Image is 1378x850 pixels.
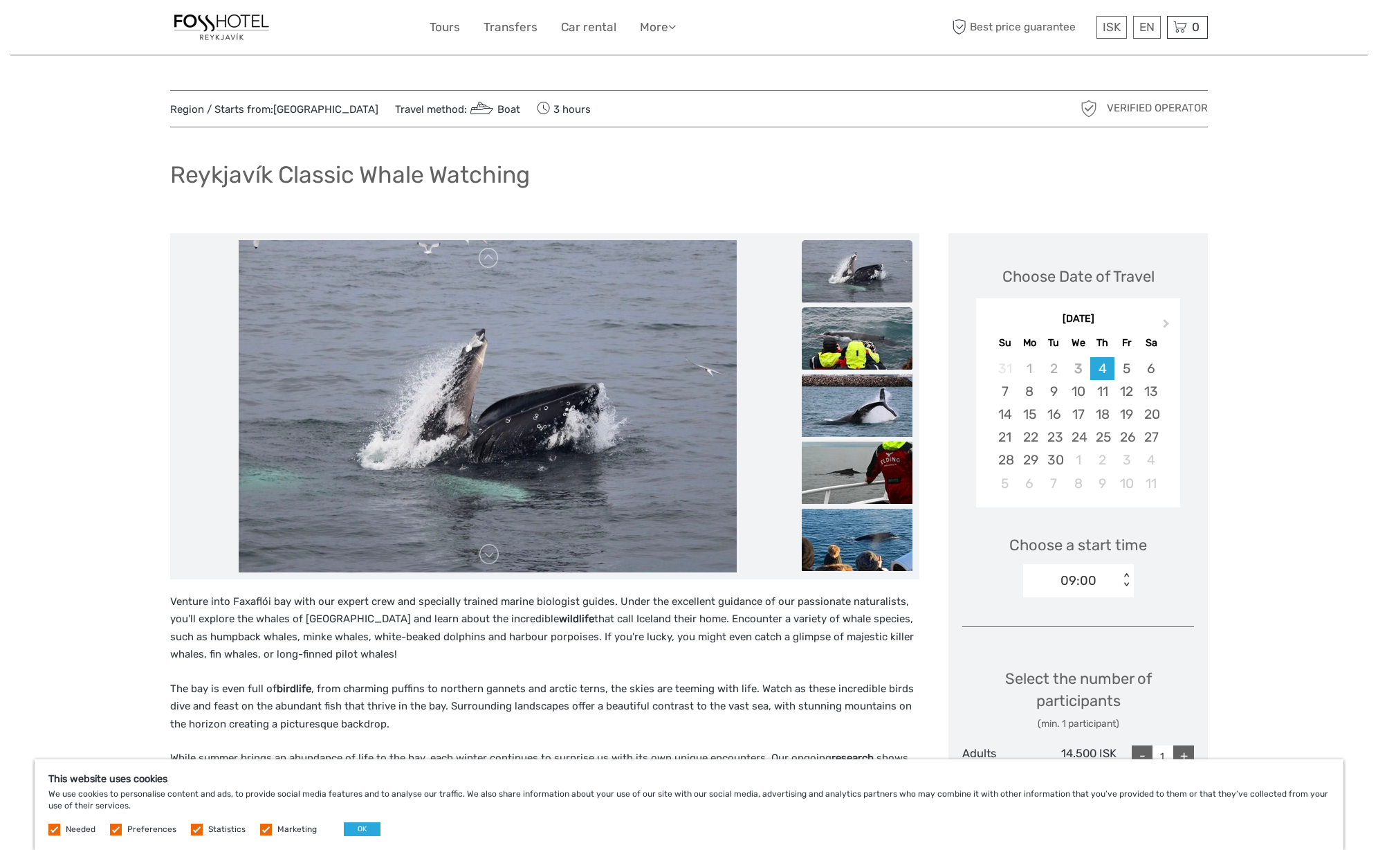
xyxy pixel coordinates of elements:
div: month 2025-09 [980,357,1175,495]
label: Marketing [277,824,317,835]
button: Open LiveChat chat widget [159,21,176,38]
div: Choose Friday, October 10th, 2025 [1114,472,1139,495]
div: Choose Tuesday, September 16th, 2025 [1042,403,1066,426]
div: Choose Saturday, September 27th, 2025 [1139,426,1163,449]
a: Tours [430,17,460,37]
a: Car rental [561,17,616,37]
div: Choose Friday, September 26th, 2025 [1114,426,1139,449]
div: Adults [962,745,1040,775]
p: Venture into Faxaflói bay with our expert crew and specially trained marine biologist guides. Und... [170,593,919,664]
div: We use cookies to personalise content and ads, to provide social media features and to analyse ou... [35,759,1343,850]
label: Needed [66,824,95,835]
div: Choose Thursday, September 25th, 2025 [1090,426,1114,449]
h5: This website uses cookies [48,773,1330,785]
div: [DATE] [976,312,1180,327]
div: We [1066,334,1090,352]
img: 3dfcb32b8544488892c7d767cfcd8676_slider_thumbnail.jpeg [802,374,912,437]
div: Tu [1042,334,1066,352]
a: Transfers [484,17,538,37]
img: a7418b33a8074361adfc07a08872a9b5_slider_thumbnail.jpeg [802,442,912,504]
div: Choose Tuesday, September 30th, 2025 [1042,449,1066,471]
div: Choose Tuesday, September 9th, 2025 [1042,380,1066,403]
h1: Reykjavík Classic Whale Watching [170,161,530,189]
div: Fr [1114,334,1139,352]
span: 0 [1190,20,1202,34]
div: - [1132,745,1152,766]
div: Choose Monday, September 15th, 2025 [1018,403,1042,426]
div: Th [1090,334,1114,352]
strong: birdlife [277,682,311,695]
div: 14.500 ISK [1040,745,1117,775]
div: Choose Monday, September 29th, 2025 [1018,449,1042,471]
div: Choose Saturday, October 4th, 2025 [1139,449,1163,471]
div: Choose Monday, October 6th, 2025 [1018,472,1042,495]
div: Choose Sunday, September 7th, 2025 [993,380,1017,403]
div: Choose Saturday, September 13th, 2025 [1139,380,1163,403]
div: EN [1133,16,1161,39]
div: + [1173,745,1194,766]
span: Best price guarantee [948,16,1093,39]
p: While summer brings an abundance of life to the bay, each winter continues to surprise us with it... [170,750,919,785]
span: Region / Starts from: [170,102,378,117]
strong: wildlife [559,613,594,625]
div: Choose Saturday, September 6th, 2025 [1139,357,1163,380]
div: 09:00 [1060,572,1096,590]
div: Choose Monday, September 8th, 2025 [1018,380,1042,403]
div: Choose Wednesday, September 17th, 2025 [1066,403,1090,426]
div: < > [1120,573,1132,588]
div: Choose Tuesday, September 23rd, 2025 [1042,426,1066,449]
div: Choose Friday, October 3rd, 2025 [1114,449,1139,471]
p: We're away right now. Please check back later! [19,24,156,35]
button: OK [344,822,380,836]
a: [GEOGRAPHIC_DATA] [273,103,378,116]
div: Su [993,334,1017,352]
div: Choose Sunday, September 14th, 2025 [993,403,1017,426]
span: Verified Operator [1107,101,1208,116]
strong: research [832,752,874,764]
div: Choose Friday, September 19th, 2025 [1114,403,1139,426]
img: 652b404b394d4955846cb004782ea281_slider_thumbnail.jpeg [802,307,912,370]
div: Not available Sunday, August 31st, 2025 [993,357,1017,380]
p: The bay is even full of , from charming puffins to northern gannets and arctic terns, the skies a... [170,680,919,734]
div: Mo [1018,334,1042,352]
div: Choose Thursday, September 4th, 2025 [1090,357,1114,380]
img: c428864ff8a0422fad4beb5395d82c33_slider_thumbnail.jpeg [802,240,912,302]
img: c428864ff8a0422fad4beb5395d82c33_main_slider.jpeg [239,240,737,572]
img: be59f87b587142b3b58ab1f1f14507bf_slider_thumbnail.jpeg [802,509,912,571]
div: Choose Date of Travel [1002,266,1155,287]
a: More [640,17,676,37]
label: Statistics [208,824,246,835]
div: Choose Wednesday, September 24th, 2025 [1066,426,1090,449]
div: Select the number of participants [962,668,1194,731]
span: ISK [1103,20,1121,34]
div: Choose Sunday, October 5th, 2025 [993,472,1017,495]
span: Travel method: [395,99,520,118]
div: Choose Thursday, September 18th, 2025 [1090,403,1114,426]
label: Preferences [127,824,176,835]
div: Sa [1139,334,1163,352]
div: (min. 1 participant) [962,717,1194,731]
div: Choose Saturday, October 11th, 2025 [1139,472,1163,495]
div: Not available Wednesday, September 3rd, 2025 [1066,357,1090,380]
div: Choose Saturday, September 20th, 2025 [1139,403,1163,426]
div: Choose Friday, September 5th, 2025 [1114,357,1139,380]
img: 1357-20722262-a0dc-4fd2-8fc5-b62df901d176_logo_small.jpg [170,10,273,44]
div: Choose Friday, September 12th, 2025 [1114,380,1139,403]
div: Choose Wednesday, October 1st, 2025 [1066,449,1090,471]
div: Choose Thursday, October 9th, 2025 [1090,472,1114,495]
span: Choose a start time [1009,534,1147,556]
div: Choose Tuesday, October 7th, 2025 [1042,472,1066,495]
div: Choose Monday, September 22nd, 2025 [1018,426,1042,449]
div: Choose Thursday, September 11th, 2025 [1090,380,1114,403]
span: 3 hours [537,99,591,118]
a: Boat [467,103,520,116]
img: verified_operator_grey_128.png [1078,98,1100,120]
div: Choose Wednesday, September 10th, 2025 [1066,380,1090,403]
div: Not available Monday, September 1st, 2025 [1018,357,1042,380]
div: Choose Sunday, September 21st, 2025 [993,426,1017,449]
div: Choose Thursday, October 2nd, 2025 [1090,449,1114,471]
div: Choose Wednesday, October 8th, 2025 [1066,472,1090,495]
button: Next Month [1157,316,1179,338]
div: Choose Sunday, September 28th, 2025 [993,449,1017,471]
div: Not available Tuesday, September 2nd, 2025 [1042,357,1066,380]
